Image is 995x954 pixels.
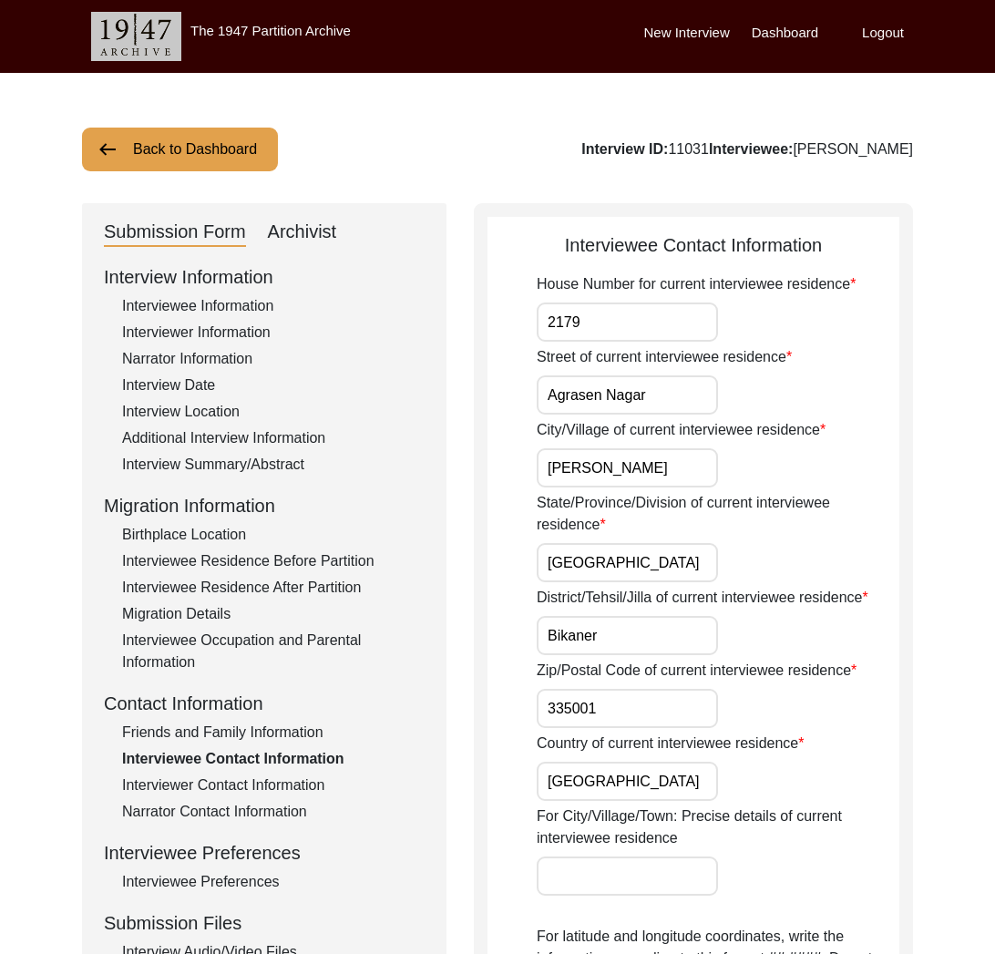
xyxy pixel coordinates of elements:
img: header-logo.png [91,12,181,61]
div: Interview Date [122,374,425,396]
div: Contact Information [104,690,425,717]
div: Interviewee Residence After Partition [122,577,425,599]
label: Zip/Postal Code of current interviewee residence [537,660,857,682]
div: Additional Interview Information [122,427,425,449]
label: Street of current interviewee residence [537,346,792,368]
div: Interviewee Contact Information [487,231,899,259]
div: Migration Information [104,492,425,519]
label: The 1947 Partition Archive [190,23,351,38]
label: District/Tehsil/Jilla of current interviewee residence [537,587,868,609]
label: For City/Village/Town: Precise details of current interviewee residence [537,805,899,849]
b: Interviewee: [709,141,793,157]
div: Interviewee Preferences [104,839,425,867]
label: State/Province/Division of current interviewee residence [537,492,899,536]
div: Interview Information [104,263,425,291]
div: Interviewee Contact Information [122,748,425,770]
div: Narrator Contact Information [122,801,425,823]
div: Birthplace Location [122,524,425,546]
div: Interviewee Preferences [122,871,425,893]
b: Interview ID: [581,141,668,157]
div: Interviewee Occupation and Parental Information [122,630,425,673]
div: Submission Files [104,909,425,937]
div: Migration Details [122,603,425,625]
div: Interviewee Information [122,295,425,317]
div: Friends and Family Information [122,722,425,744]
div: Interview Summary/Abstract [122,454,425,476]
div: 11031 [PERSON_NAME] [581,138,913,160]
label: House Number for current interviewee residence [537,273,856,295]
label: Country of current interviewee residence [537,733,804,754]
div: Archivist [268,218,337,247]
div: Interviewee Residence Before Partition [122,550,425,572]
div: Interviewer Information [122,322,425,344]
div: Submission Form [104,218,246,247]
img: arrow-left.png [97,138,118,160]
button: Back to Dashboard [82,128,278,171]
label: City/Village of current interviewee residence [537,419,826,441]
label: New Interview [644,23,730,44]
div: Interviewer Contact Information [122,774,425,796]
label: Dashboard [752,23,818,44]
div: Narrator Information [122,348,425,370]
label: Logout [862,23,904,44]
div: Interview Location [122,401,425,423]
